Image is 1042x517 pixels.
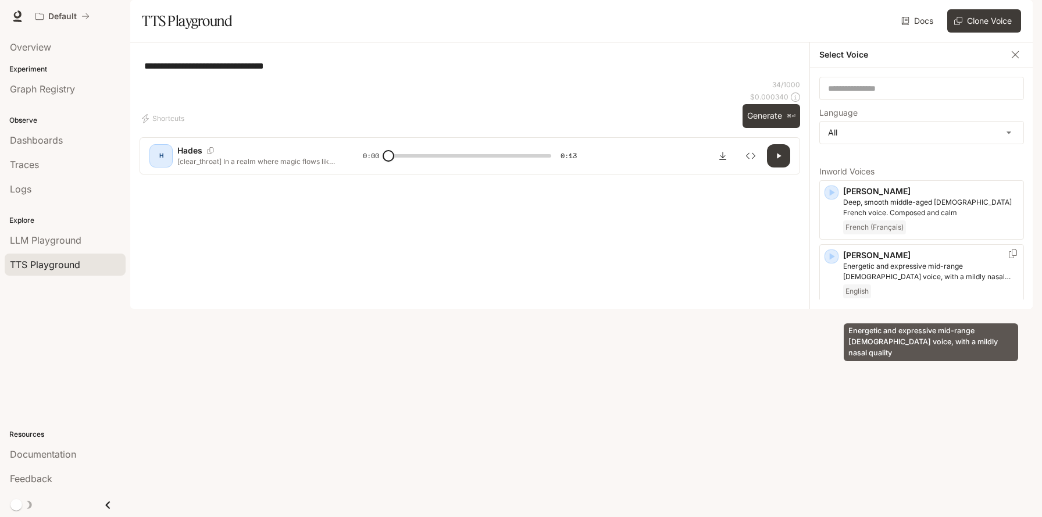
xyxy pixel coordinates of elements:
div: All [820,122,1023,144]
p: Inworld Voices [819,167,1024,176]
p: Language [819,109,858,117]
button: Generate⌘⏎ [743,104,800,128]
p: [clear_throat] In a realm where magic flows like rivers and dragons soar through crimson skies, a... [177,156,335,166]
button: Shortcuts [140,109,189,128]
p: Hades [177,145,202,156]
p: [PERSON_NAME] [843,249,1019,261]
span: 0:00 [363,150,379,162]
button: Copy Voice ID [202,147,219,154]
h1: TTS Playground [142,9,232,33]
span: French (Français) [843,220,906,234]
p: [PERSON_NAME] [843,186,1019,197]
button: Inspect [739,144,762,167]
button: Clone Voice [947,9,1021,33]
button: Copy Voice ID [1007,249,1019,258]
span: 0:13 [561,150,577,162]
p: Energetic and expressive mid-range male voice, with a mildly nasal quality [843,261,1019,282]
p: Default [48,12,77,22]
a: Docs [899,9,938,33]
button: Download audio [711,144,734,167]
div: Energetic and expressive mid-range [DEMOGRAPHIC_DATA] voice, with a mildly nasal quality [844,323,1018,361]
span: English [843,284,871,298]
p: Deep, smooth middle-aged male French voice. Composed and calm [843,197,1019,218]
button: All workspaces [30,5,95,28]
div: H [152,147,170,165]
p: ⌘⏎ [787,113,795,120]
p: 34 / 1000 [772,80,800,90]
p: $ 0.000340 [750,92,788,102]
